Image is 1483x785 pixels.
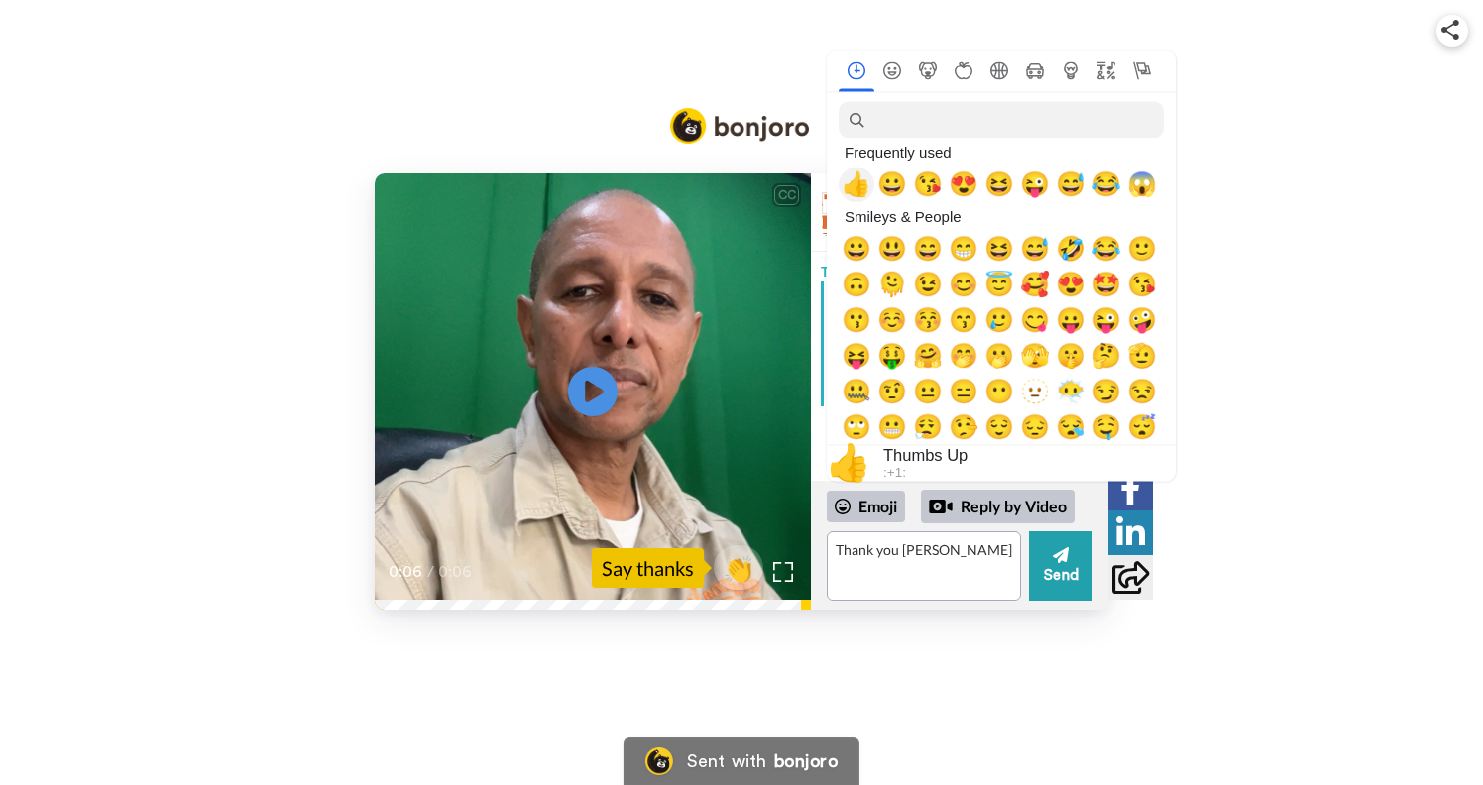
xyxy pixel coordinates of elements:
[827,531,1021,601] textarea: Thank you [PERSON_NAME]
[1029,531,1092,601] button: Send
[670,108,809,144] img: Bonjoro Logo
[929,495,953,518] div: Reply by Video
[714,552,763,584] span: 👏
[1441,20,1459,40] img: ic_share.svg
[774,185,799,205] div: CC
[811,414,1108,487] div: Send Tj a reply.
[827,491,905,522] div: Emoji
[811,252,1108,281] div: Tj
[427,560,434,584] span: /
[438,560,473,584] span: 0:06
[822,188,869,236] img: Profile Image
[714,545,763,590] button: 👏
[773,562,793,582] img: Full screen
[921,490,1075,523] div: Reply by Video
[592,548,704,588] div: Say thanks
[389,560,423,584] span: 0:06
